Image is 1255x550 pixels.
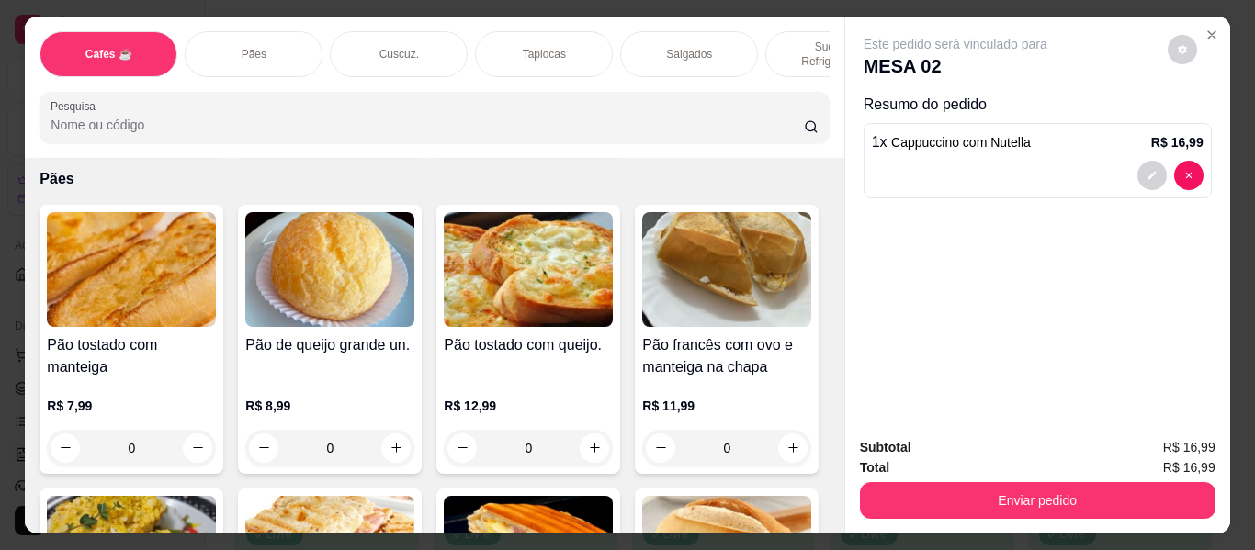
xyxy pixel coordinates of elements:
button: decrease-product-quantity [646,433,675,463]
span: R$ 16,99 [1163,437,1215,457]
p: Resumo do pedido [864,94,1212,116]
p: Salgados [666,47,712,62]
img: product-image [642,212,811,327]
p: R$ 16,99 [1151,133,1204,152]
h4: Pão de queijo grande un. [245,334,414,356]
button: Enviar pedido [860,482,1215,519]
button: increase-product-quantity [778,433,808,463]
button: decrease-product-quantity [447,433,477,463]
p: MESA 02 [864,53,1047,79]
p: Tapiocas [523,47,566,62]
button: decrease-product-quantity [1174,161,1204,190]
p: Sucos e Refrigerantes [781,39,888,69]
p: Cuscuz. [379,47,419,62]
p: Pães [40,168,829,190]
p: R$ 8,99 [245,397,414,415]
button: increase-product-quantity [381,433,411,463]
p: Pães [242,47,266,62]
button: Close [1197,20,1227,50]
button: increase-product-quantity [580,433,609,463]
button: increase-product-quantity [183,433,212,463]
button: decrease-product-quantity [51,433,80,463]
button: decrease-product-quantity [1168,35,1197,64]
p: Este pedido será vinculado para [864,35,1047,53]
p: R$ 12,99 [444,397,613,415]
h4: Pão tostado com manteiga [47,334,216,378]
strong: Subtotal [860,440,911,455]
input: Pesquisa [51,116,804,134]
span: R$ 16,99 [1163,457,1215,477]
p: Cafés ☕ [85,47,132,62]
h4: Pão francês com ovo e manteiga na chapa [642,334,811,378]
h4: Pão tostado com queijo. [444,334,613,356]
button: decrease-product-quantity [1137,161,1167,190]
p: R$ 11,99 [642,397,811,415]
label: Pesquisa [51,98,102,114]
strong: Total [860,460,889,475]
p: R$ 7,99 [47,397,216,415]
span: Cappuccino com Nutella [891,135,1031,150]
p: 1 x [872,131,1031,153]
button: decrease-product-quantity [249,433,278,463]
img: product-image [444,212,613,327]
img: product-image [47,212,216,327]
img: product-image [245,212,414,327]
